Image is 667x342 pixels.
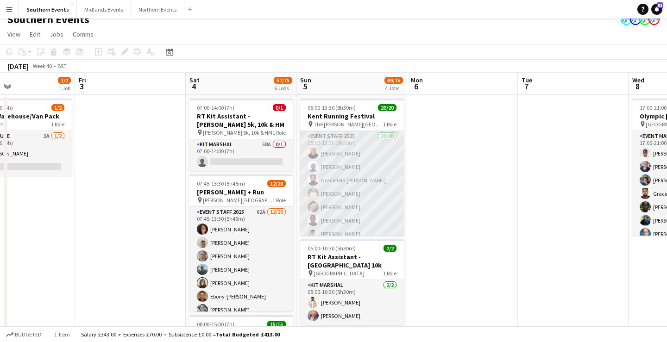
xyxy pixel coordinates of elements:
[300,112,404,120] h3: Kent Running Festival
[69,28,97,40] a: Comms
[300,239,404,325] app-job-card: 05:00-10:30 (5h30m)2/2RT Kit Assistant - [GEOGRAPHIC_DATA] 10k [GEOGRAPHIC_DATA]1 RoleKit Marshal...
[46,28,67,40] a: Jobs
[300,280,404,325] app-card-role: Kit Marshal2/205:00-10:30 (5h30m)[PERSON_NAME][PERSON_NAME]
[197,104,234,111] span: 07:00-14:00 (7h)
[384,245,396,252] span: 2/2
[630,14,641,25] app-user-avatar: RunThrough Events
[378,104,396,111] span: 20/20
[314,270,365,277] span: [GEOGRAPHIC_DATA]
[299,81,311,92] span: 5
[7,62,29,71] div: [DATE]
[7,12,89,26] h1: Southern Events
[522,76,532,84] span: Tue
[384,77,403,84] span: 69/75
[648,14,660,25] app-user-avatar: RunThrough Events
[409,81,423,92] span: 6
[26,28,44,40] a: Edit
[189,139,293,171] app-card-role: Kit Marshal58A0/107:00-14:00 (7h)
[51,331,73,338] span: 1 item
[77,81,86,92] span: 3
[272,197,286,204] span: 1 Role
[216,331,280,338] span: Total Budgeted £413.00
[50,30,63,38] span: Jobs
[58,85,70,92] div: 1 Job
[300,253,404,269] h3: RT Kit Assistant - [GEOGRAPHIC_DATA] 10k
[520,81,532,92] span: 7
[300,99,404,236] app-job-card: 05:00-13:30 (8h30m)20/20Kent Running Festival The [PERSON_NAME][GEOGRAPHIC_DATA]1 RoleEvent Staff...
[308,245,356,252] span: 05:00-10:30 (5h30m)
[189,112,293,129] h3: RT Kit Assistant - [PERSON_NAME] 5k, 10k & HM
[81,331,280,338] div: Salary £343.00 + Expenses £70.00 + Subsistence £0.00 =
[189,174,293,311] app-job-card: 07:45-13:30 (5h45m)12/20[PERSON_NAME] + Run [PERSON_NAME][GEOGRAPHIC_DATA], [GEOGRAPHIC_DATA], [G...
[189,188,293,196] h3: [PERSON_NAME] + Run
[411,76,423,84] span: Mon
[197,321,234,328] span: 08:00-15:00 (7h)
[267,321,286,328] span: 15/15
[73,30,94,38] span: Comms
[651,4,662,15] a: 53
[188,81,200,92] span: 4
[4,28,24,40] a: View
[58,77,71,84] span: 1/2
[57,62,67,69] div: BST
[308,104,356,111] span: 05:00-13:30 (8h30m)
[5,330,43,340] button: Budgeted
[314,121,383,128] span: The [PERSON_NAME][GEOGRAPHIC_DATA]
[385,85,403,92] div: 4 Jobs
[15,331,42,338] span: Budgeted
[274,77,292,84] span: 57/75
[131,0,184,19] button: Northern Events
[51,121,64,128] span: 1 Role
[189,99,293,171] app-job-card: 07:00-14:00 (7h)0/1RT Kit Assistant - [PERSON_NAME] 5k, 10k & HM [PERSON_NAME] 5k, 10k & HM1 Role...
[31,62,54,69] span: Week 40
[274,85,292,92] div: 6 Jobs
[7,30,20,38] span: View
[383,270,396,277] span: 1 Role
[189,76,200,84] span: Sat
[383,121,396,128] span: 1 Role
[300,76,311,84] span: Sun
[51,104,64,111] span: 1/2
[203,197,272,204] span: [PERSON_NAME][GEOGRAPHIC_DATA], [GEOGRAPHIC_DATA], [GEOGRAPHIC_DATA]
[197,180,245,187] span: 07:45-13:30 (5h45m)
[272,129,286,136] span: 1 Role
[30,30,40,38] span: Edit
[267,180,286,187] span: 12/20
[77,0,131,19] button: Midlands Events
[19,0,77,19] button: Southern Events
[632,76,644,84] span: Wed
[621,14,632,25] app-user-avatar: RunThrough Events
[79,76,86,84] span: Fri
[639,14,650,25] app-user-avatar: RunThrough Events
[657,2,663,8] span: 53
[273,104,286,111] span: 0/1
[631,81,644,92] span: 8
[203,129,272,136] span: [PERSON_NAME] 5k, 10k & HM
